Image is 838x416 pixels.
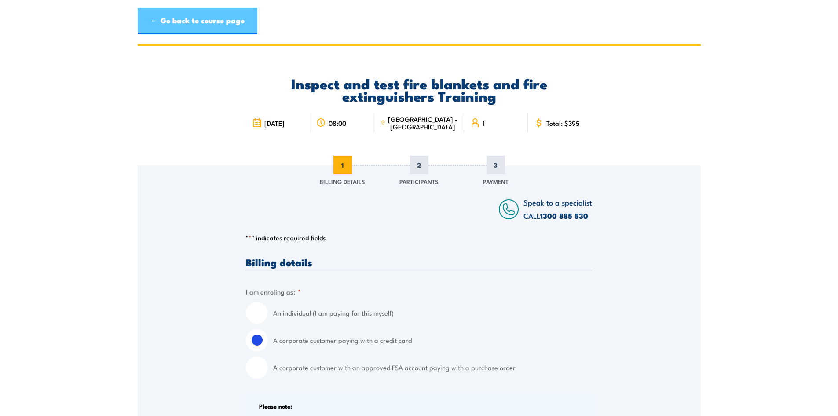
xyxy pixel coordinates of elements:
span: Total: $395 [546,119,580,127]
span: Participants [399,177,439,186]
span: 3 [487,156,505,174]
span: Speak to a specialist CALL [523,197,592,221]
b: Please note: [259,401,292,410]
span: [GEOGRAPHIC_DATA] - [GEOGRAPHIC_DATA] [388,115,458,130]
p: " " indicates required fields [246,233,592,242]
span: Billing Details [320,177,365,186]
label: A corporate customer with an approved FSA account paying with a purchase order [273,357,592,379]
label: An individual (I am paying for this myself) [273,302,592,324]
span: 1 [483,119,485,127]
span: Payment [483,177,509,186]
h2: Inspect and test fire blankets and fire extinguishers Training [246,77,592,102]
label: A corporate customer paying with a credit card [273,329,592,351]
a: ← Go back to course page [138,8,257,34]
span: 1 [333,156,352,174]
span: 08:00 [329,119,346,127]
span: [DATE] [264,119,285,127]
h3: Billing details [246,257,592,267]
span: 2 [410,156,428,174]
legend: I am enroling as: [246,287,301,297]
a: 1300 885 530 [540,210,588,221]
